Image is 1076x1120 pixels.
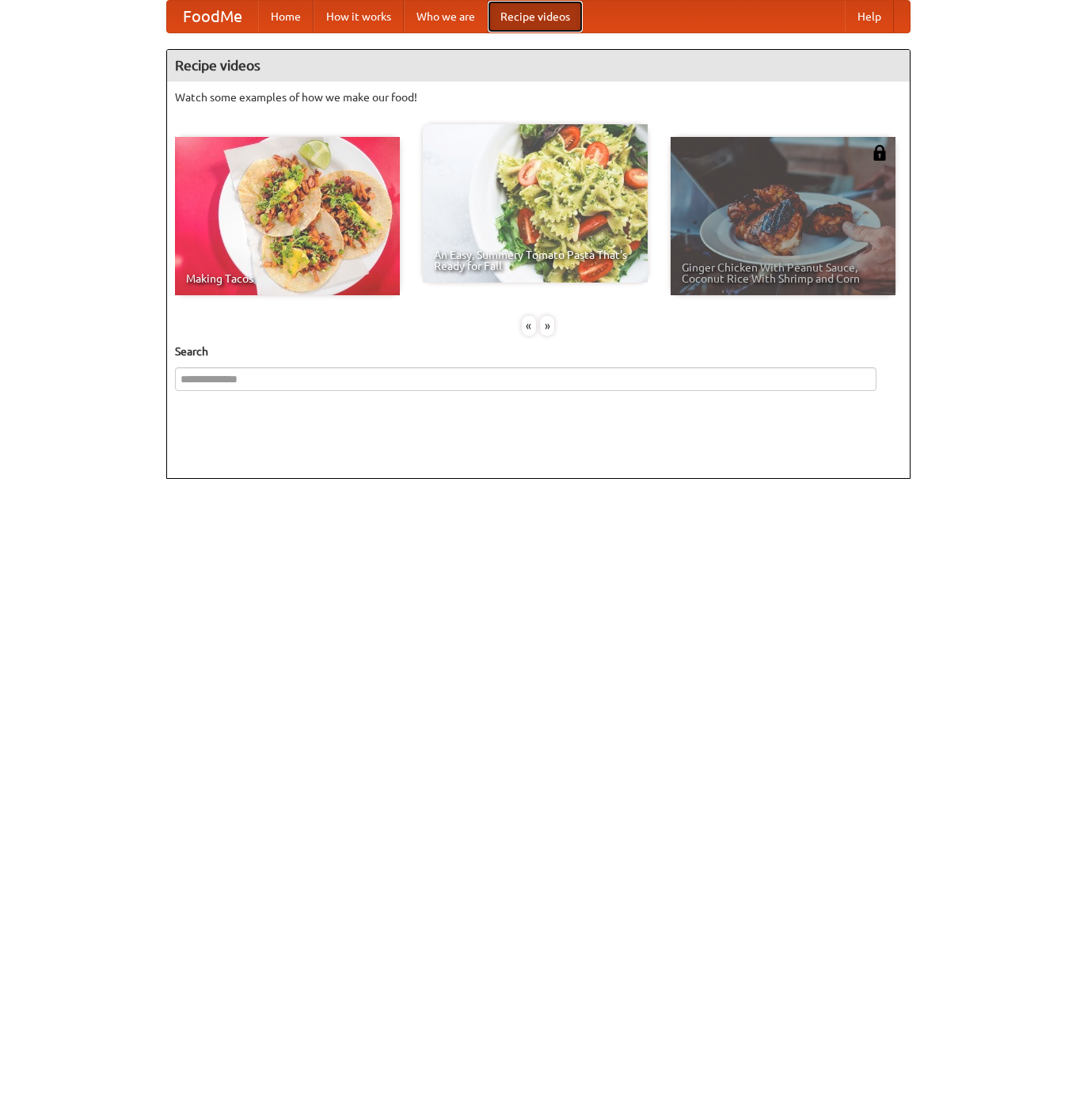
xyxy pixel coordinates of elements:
h4: Recipe videos [167,50,910,82]
p: Watch some examples of how we make our food! [175,89,902,105]
a: Help [845,1,894,32]
a: Recipe videos [488,1,583,32]
span: Making Tacos [186,273,389,284]
a: FoodMe [167,1,258,32]
div: » [540,316,554,336]
a: How it works [314,1,404,32]
span: An Easy, Summery Tomato Pasta That's Ready for Fall [434,249,637,271]
a: Who we are [404,1,488,32]
a: Home [258,1,314,32]
img: 483408.png [872,145,888,161]
div: « [522,316,536,336]
h5: Search [175,344,902,359]
a: Making Tacos [175,137,400,295]
a: An Easy, Summery Tomato Pasta That's Ready for Fall [423,124,648,283]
